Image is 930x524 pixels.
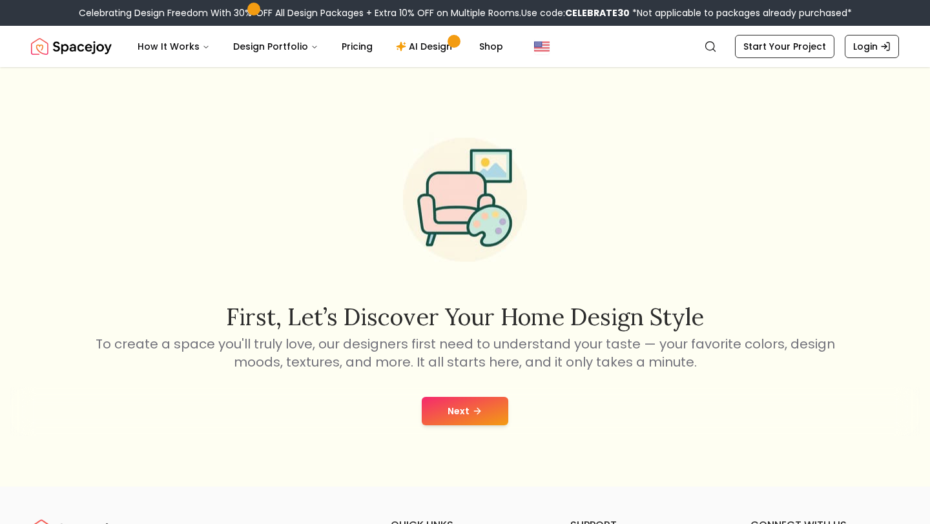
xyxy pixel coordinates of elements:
span: *Not applicable to packages already purchased* [630,6,852,19]
button: Next [422,397,508,425]
nav: Main [127,34,513,59]
span: Use code: [521,6,630,19]
img: United States [534,39,550,54]
a: Start Your Project [735,35,834,58]
a: Login [845,35,899,58]
a: Spacejoy [31,34,112,59]
img: Start Style Quiz Illustration [382,117,548,282]
button: Design Portfolio [223,34,329,59]
img: Spacejoy Logo [31,34,112,59]
p: To create a space you'll truly love, our designers first need to understand your taste — your fav... [93,335,837,371]
h2: First, let’s discover your home design style [93,304,837,330]
a: Shop [469,34,513,59]
button: How It Works [127,34,220,59]
nav: Global [31,26,899,67]
div: Celebrating Design Freedom With 30% OFF All Design Packages + Extra 10% OFF on Multiple Rooms. [79,6,852,19]
a: AI Design [386,34,466,59]
b: CELEBRATE30 [565,6,630,19]
a: Pricing [331,34,383,59]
